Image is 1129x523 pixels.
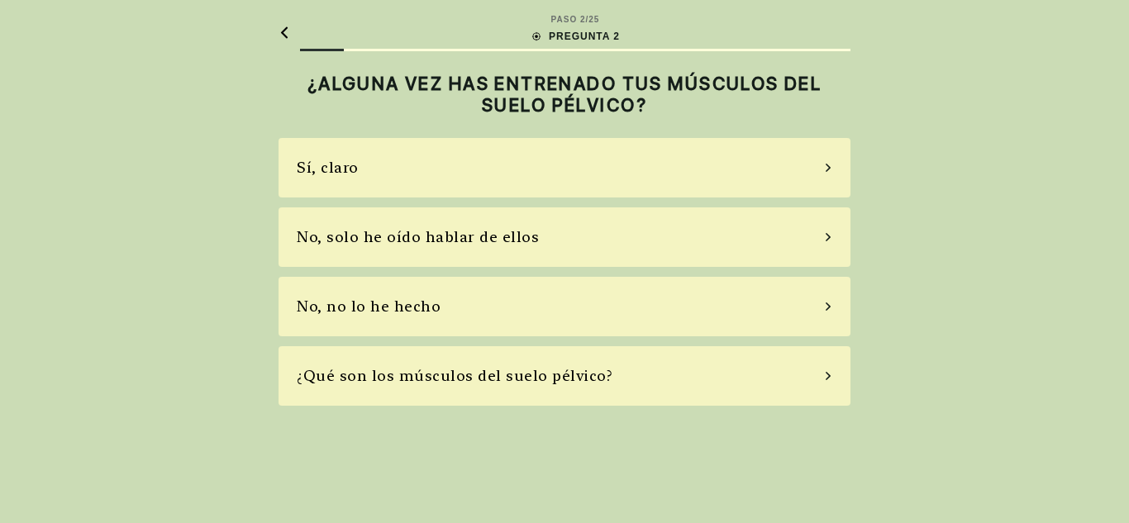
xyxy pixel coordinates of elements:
[297,295,441,317] div: No, no lo he hecho
[297,364,612,387] div: ¿Qué son los músculos del suelo pélvico?
[297,156,359,178] div: Sí, claro
[531,29,620,44] div: PREGUNTA 2
[297,226,539,248] div: No, solo he oído hablar de ellos
[279,73,850,116] h2: ¿ALGUNA VEZ HAS ENTRENADO TUS MÚSCULOS DEL SUELO PÉLVICO?
[551,13,600,26] div: PASO 2 / 25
